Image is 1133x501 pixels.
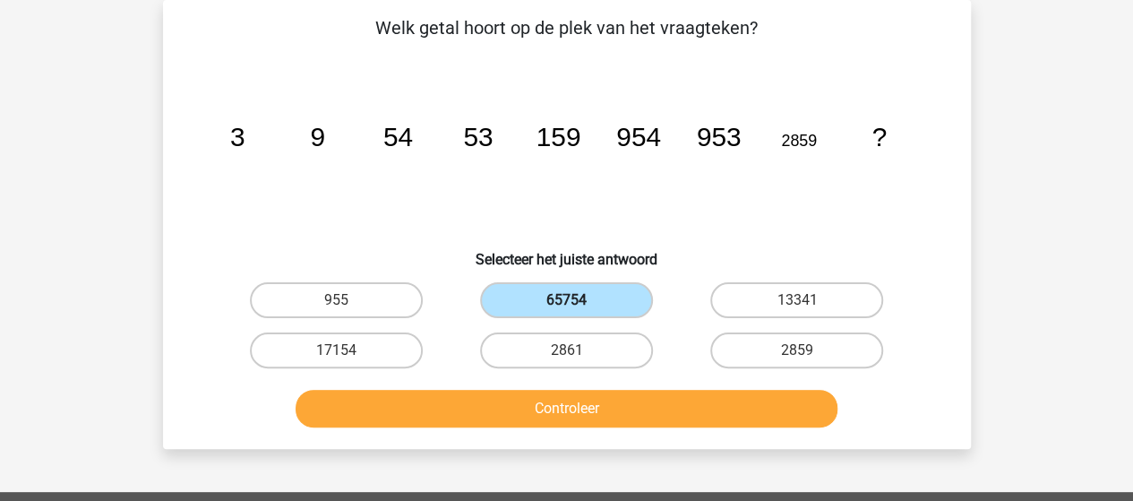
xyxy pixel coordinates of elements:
label: 13341 [710,282,883,318]
h6: Selecteer het juiste antwoord [192,237,942,268]
label: 65754 [480,282,653,318]
tspan: 3 [229,122,245,151]
label: 2861 [480,333,653,368]
tspan: 2859 [781,132,817,150]
tspan: 953 [696,122,741,151]
label: 17154 [250,333,423,368]
tspan: 159 [536,122,580,151]
tspan: 9 [310,122,325,151]
button: Controleer [296,390,837,428]
label: 2859 [710,333,883,368]
tspan: 954 [616,122,661,151]
label: 955 [250,282,423,318]
p: Welk getal hoort op de plek van het vraagteken? [192,14,942,41]
tspan: 54 [382,122,412,151]
tspan: 53 [463,122,493,151]
tspan: ? [871,122,887,151]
